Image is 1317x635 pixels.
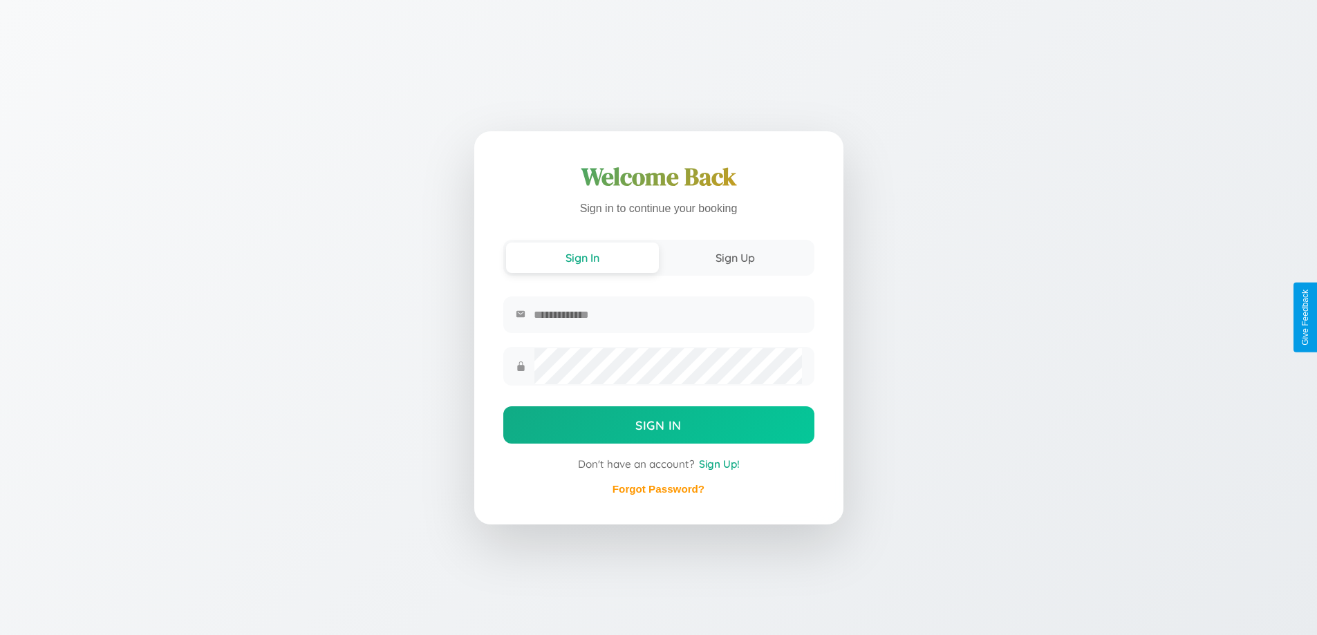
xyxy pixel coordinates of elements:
p: Sign in to continue your booking [503,199,814,219]
button: Sign In [503,406,814,444]
div: Give Feedback [1300,290,1310,345]
button: Sign In [506,243,659,273]
button: Sign Up [659,243,812,273]
a: Forgot Password? [613,483,704,495]
span: Sign Up! [699,457,740,471]
h1: Welcome Back [503,160,814,193]
div: Don't have an account? [503,457,814,471]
